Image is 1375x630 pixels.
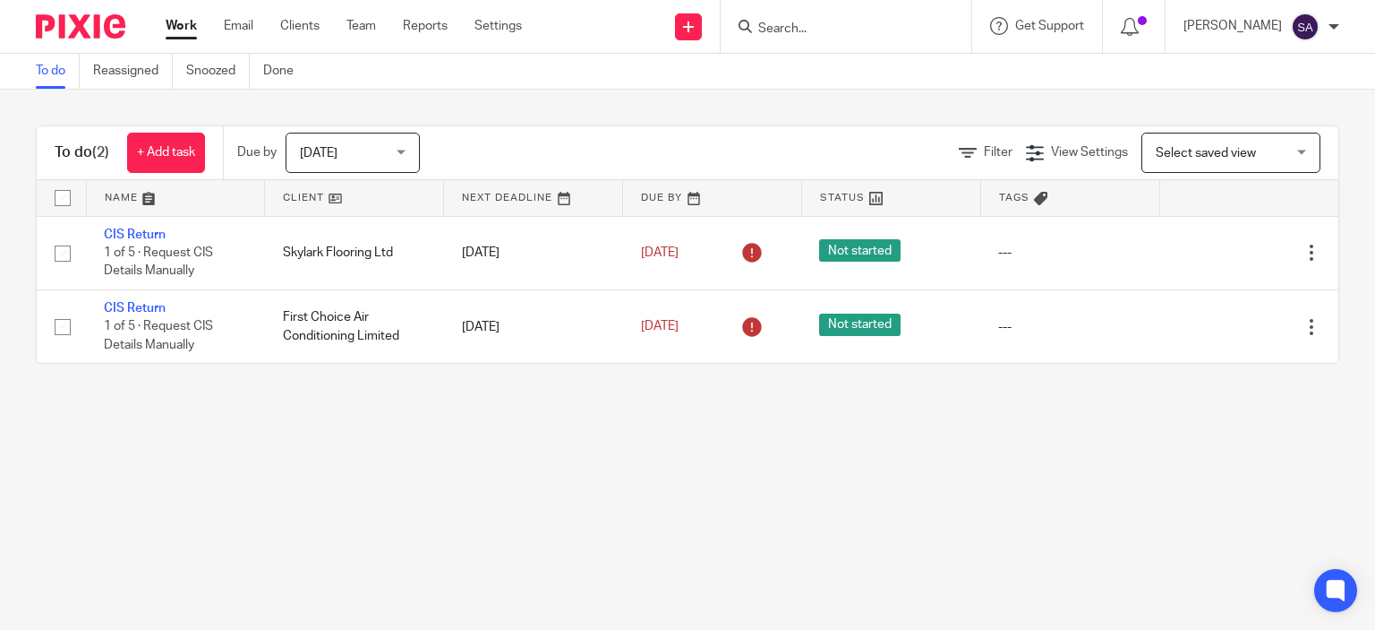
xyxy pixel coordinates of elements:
a: + Add task [127,133,205,173]
span: [DATE] [641,246,679,259]
a: Reassigned [93,54,173,89]
div: --- [998,318,1141,336]
h1: To do [55,143,109,162]
td: Skylark Flooring Ltd [265,216,444,289]
td: [DATE] [444,216,623,289]
span: Get Support [1015,20,1084,32]
a: Team [346,17,376,35]
span: 1 of 5 · Request CIS Details Manually [104,246,213,278]
span: Select saved view [1156,147,1256,160]
span: View Settings [1051,146,1128,159]
a: Snoozed [186,54,250,89]
input: Search [756,22,918,38]
span: Not started [819,239,901,262]
span: Filter [984,146,1012,159]
td: [DATE] [444,289,623,363]
div: --- [998,244,1141,262]
a: CIS Return [104,229,166,241]
span: Tags [999,193,1029,203]
span: 1 of 5 · Request CIS Details Manually [104,321,213,352]
span: [DATE] [300,147,337,160]
p: [PERSON_NAME] [1183,17,1282,35]
span: [DATE] [641,321,679,333]
a: Work [166,17,197,35]
p: Due by [237,143,277,161]
img: Pixie [36,14,125,39]
a: Reports [403,17,448,35]
span: Not started [819,314,901,336]
a: CIS Return [104,302,166,315]
a: Clients [280,17,320,35]
img: svg%3E [1291,13,1319,41]
a: Done [263,54,307,89]
a: Email [224,17,253,35]
a: To do [36,54,80,89]
a: Settings [474,17,522,35]
td: First Choice Air Conditioning Limited [265,289,444,363]
span: (2) [92,145,109,160]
